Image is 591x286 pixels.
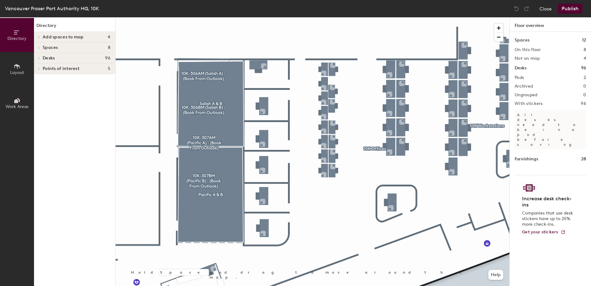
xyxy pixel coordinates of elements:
[584,75,586,80] h2: 2
[522,229,558,235] span: Get your stickers
[7,36,27,41] span: Directory
[583,84,586,89] h2: 0
[5,5,99,12] div: Vancouver Fraser Port Authority HQ, 10K
[584,56,586,61] h2: 4
[34,22,115,32] h1: Directory
[539,4,552,14] button: Close
[6,104,28,109] span: Work Areas
[515,101,543,106] h2: With stickers
[522,196,575,208] h4: Increase desk check-ins
[582,37,586,44] h1: 12
[43,45,58,50] span: Spaces
[558,4,582,14] button: Publish
[515,65,526,71] h1: Desks
[43,35,84,40] span: Add spaces to map
[515,156,538,162] h1: Furnishings
[105,56,110,61] span: 96
[510,17,591,32] h1: Floor overview
[108,66,110,71] span: 5
[513,6,520,12] img: Undo
[583,93,586,97] h2: 0
[581,101,586,106] h2: 96
[108,35,110,40] span: 4
[584,47,586,52] h2: 8
[515,93,538,97] h2: Ungrouped
[515,37,529,44] h1: Spaces
[515,110,586,149] p: All desks need to be in a pod before saving
[108,45,110,50] span: 8
[10,70,24,75] span: Layout
[515,84,533,89] h2: Archived
[523,6,529,12] img: Redo
[488,270,503,280] button: Help
[43,56,55,61] span: Desks
[43,66,79,71] span: Points of interest
[515,47,541,52] h2: On this floor
[515,56,540,61] h2: Not on map
[522,183,536,193] img: Sticker logo
[515,75,524,80] h2: Pods
[581,156,586,162] h1: 28
[522,210,575,227] p: Companies that use desk stickers have up to 25% more check-ins.
[581,65,586,71] h1: 96
[522,230,566,235] a: Get your stickers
